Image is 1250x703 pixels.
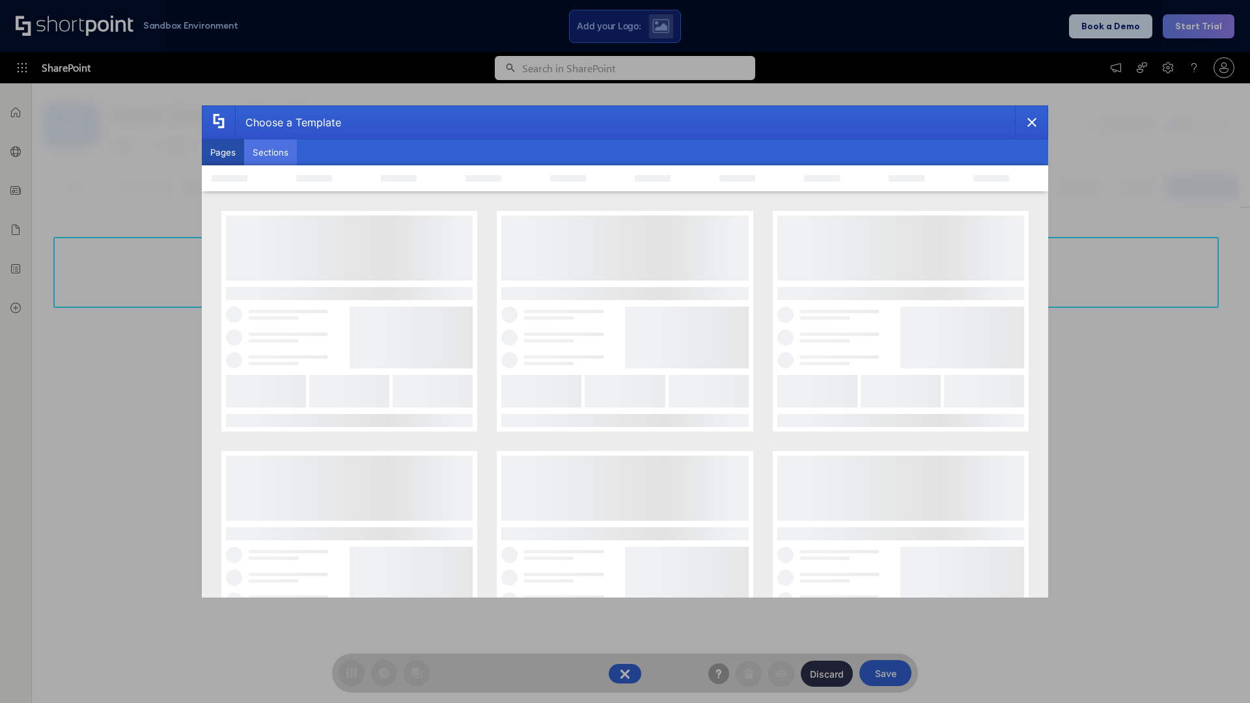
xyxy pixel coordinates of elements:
button: Sections [244,139,297,165]
div: Choose a Template [235,106,341,139]
button: Pages [202,139,244,165]
iframe: Chat Widget [1185,641,1250,703]
div: template selector [202,105,1048,598]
